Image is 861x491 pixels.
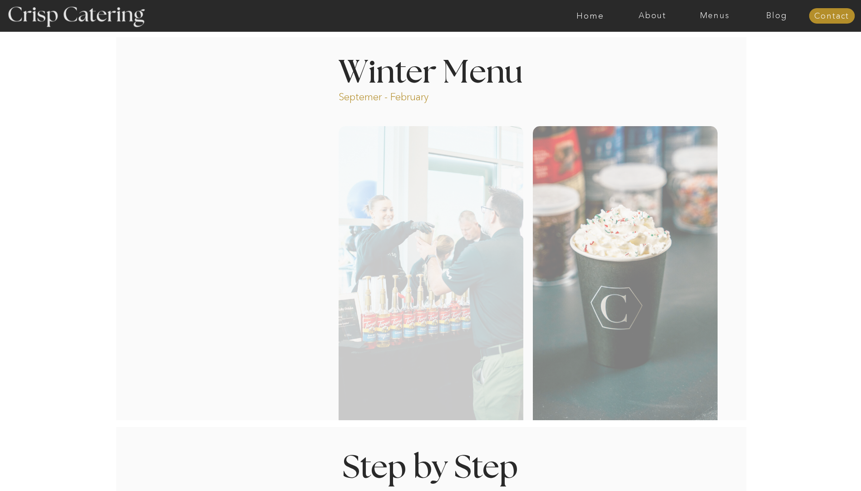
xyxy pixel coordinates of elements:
[621,11,684,20] a: About
[339,90,463,101] p: Septemer - February
[746,11,808,20] a: Blog
[304,452,556,479] h1: Step by Step
[305,57,557,84] h1: Winter Menu
[809,12,855,21] a: Contact
[684,11,746,20] a: Menus
[559,11,621,20] a: Home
